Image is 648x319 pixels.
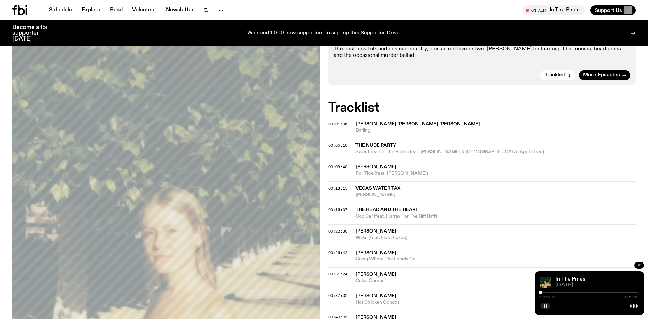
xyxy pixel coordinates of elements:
span: 00:06:10 [328,143,347,148]
span: Darling [355,127,636,134]
span: Tracklist [544,73,565,78]
p: We need 1,000 new supporters to sign up this Supporter Drive. [247,30,401,36]
span: 00:01:06 [328,121,347,127]
span: Support Us [595,7,622,13]
a: Schedule [45,5,76,15]
button: Tracklist [540,70,575,80]
button: 00:26:42 [328,251,347,255]
span: [DATE] [555,283,638,288]
button: 00:37:02 [328,294,347,298]
h3: Become a fbi supporter [DATE] [12,25,56,42]
span: 1:59:58 [624,295,638,299]
span: [PERSON_NAME] [355,229,396,234]
a: Explore [78,5,105,15]
span: 0:00:08 [540,295,555,299]
button: 00:01:06 [328,122,347,126]
span: 00:31:24 [328,271,347,277]
a: Read [106,5,127,15]
button: 00:09:40 [328,165,347,169]
button: Support Us [590,5,636,15]
span: [PERSON_NAME] [355,192,636,198]
button: 00:13:15 [328,187,347,190]
a: Volunteer [128,5,160,15]
a: In The Pines [555,276,585,282]
span: Coles Corner [355,277,636,284]
a: More Episodes [579,70,630,80]
span: More Episodes [583,73,620,78]
span: Going Where The Lonely Go [355,256,636,262]
span: [PERSON_NAME] [355,293,396,298]
button: 00:06:10 [328,144,347,147]
span: [PERSON_NAME] [355,251,396,255]
a: Newsletter [162,5,198,15]
span: 00:37:02 [328,293,347,298]
button: 00:40:01 [328,315,347,319]
span: Roll Tide (feat. [PERSON_NAME]) [355,170,636,177]
span: 00:09:40 [328,164,347,170]
span: [PERSON_NAME] [355,272,396,277]
span: 00:22:30 [328,228,347,234]
span: The Nude Party [355,143,396,148]
span: 00:26:42 [328,250,347,255]
span: 00:13:15 [328,186,347,191]
p: The best new folk and cosmic-country, plus an old fave or two. [PERSON_NAME] for late-night harmo... [334,46,631,59]
button: 00:16:07 [328,208,347,212]
span: vegas water taxi [355,186,402,191]
span: [PERSON_NAME] [PERSON_NAME] [PERSON_NAME] [355,122,480,126]
span: Cop Car (feat. Hurray For The Riff Raff) [355,213,636,220]
button: 00:22:30 [328,229,347,233]
button: 00:31:24 [328,272,347,276]
span: [PERSON_NAME] [355,164,396,169]
span: Wake (feat. Fleet Foxes) [355,235,636,241]
span: The Head And The Heart [355,207,418,212]
span: 00:16:07 [328,207,347,212]
h2: Tracklist [328,102,636,114]
span: Hot Chicken Condos [355,299,636,306]
button: On AirIn The Pines [522,5,585,15]
span: Sweetheart of the Radio (feat. [PERSON_NAME] & [DEMOGRAPHIC_DATA] Apple Tree) [355,149,636,155]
